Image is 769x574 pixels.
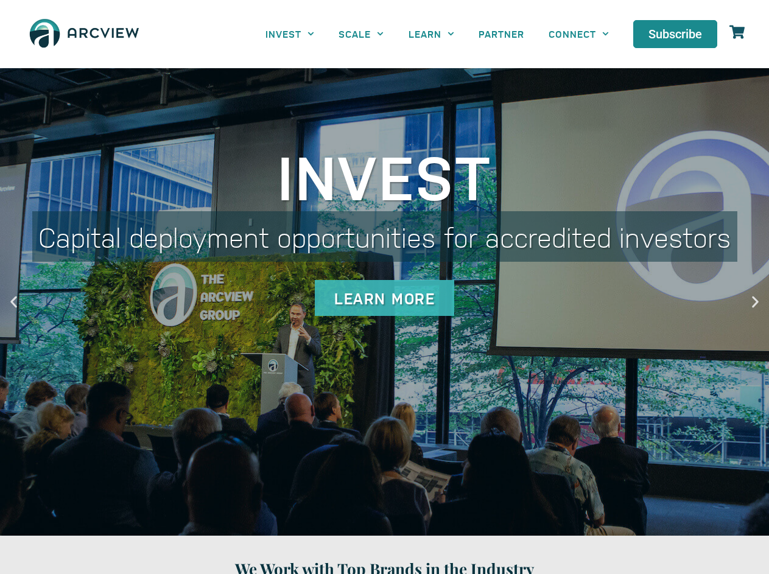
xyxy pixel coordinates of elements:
[536,20,621,47] a: CONNECT
[466,20,536,47] a: PARTNER
[32,211,737,262] div: Capital deployment opportunities for accredited investors
[396,20,466,47] a: LEARN
[253,20,621,47] nav: Menu
[648,28,702,40] span: Subscribe
[315,280,454,316] div: Learn More
[253,20,326,47] a: INVEST
[24,12,144,56] img: The Arcview Group
[326,20,396,47] a: SCALE
[32,144,737,205] div: Invest
[6,294,21,309] div: Previous slide
[748,294,763,309] div: Next slide
[633,20,717,48] a: Subscribe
